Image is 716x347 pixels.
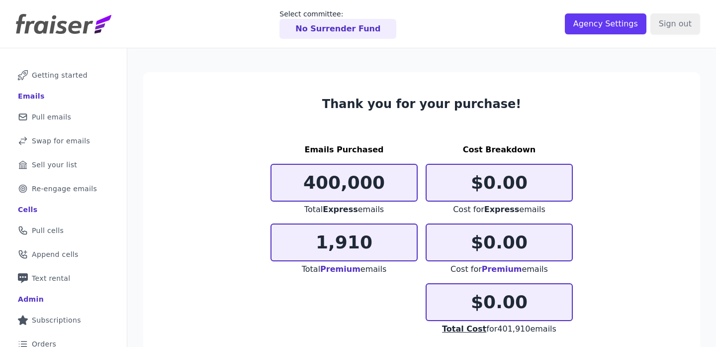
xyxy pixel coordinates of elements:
a: Select committee: No Surrender Fund [279,9,396,39]
input: Agency Settings [565,13,646,34]
span: Premium [482,264,522,274]
a: Getting started [8,64,119,86]
p: Select committee: [279,9,396,19]
span: Re-engage emails [32,184,97,194]
h3: Emails Purchased [270,144,418,156]
span: Premium [320,264,360,274]
img: Fraiser Logo [16,14,111,34]
span: Total Cost [442,324,486,334]
p: No Surrender Fund [295,23,380,35]
span: for 401,910 emails [442,324,556,334]
a: Pull cells [8,220,119,241]
p: $0.00 [427,292,572,312]
span: Cost for emails [450,264,548,274]
span: Text rental [32,273,71,283]
div: Cells [18,205,37,215]
p: 400,000 [271,173,417,193]
span: Express [484,205,520,214]
a: Re-engage emails [8,178,119,200]
div: Emails [18,91,45,101]
a: Pull emails [8,106,119,128]
span: Pull emails [32,112,71,122]
span: Swap for emails [32,136,90,146]
div: Admin [18,294,44,304]
a: Append cells [8,243,119,265]
h3: Thank you for your purchase! [270,96,573,112]
h3: Cost Breakdown [426,144,573,156]
span: Sell your list [32,160,77,170]
span: Getting started [32,70,88,80]
span: Append cells [32,249,79,259]
a: Subscriptions [8,309,119,331]
a: Sell your list [8,154,119,176]
span: Pull cells [32,226,64,235]
span: Total emails [304,205,384,214]
input: Sign out [650,13,700,34]
span: Total emails [302,264,387,274]
p: $0.00 [427,173,572,193]
a: Swap for emails [8,130,119,152]
span: Express [323,205,358,214]
span: Cost for emails [453,205,545,214]
p: $0.00 [427,232,572,252]
p: 1,910 [271,232,417,252]
span: Subscriptions [32,315,81,325]
a: Text rental [8,267,119,289]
